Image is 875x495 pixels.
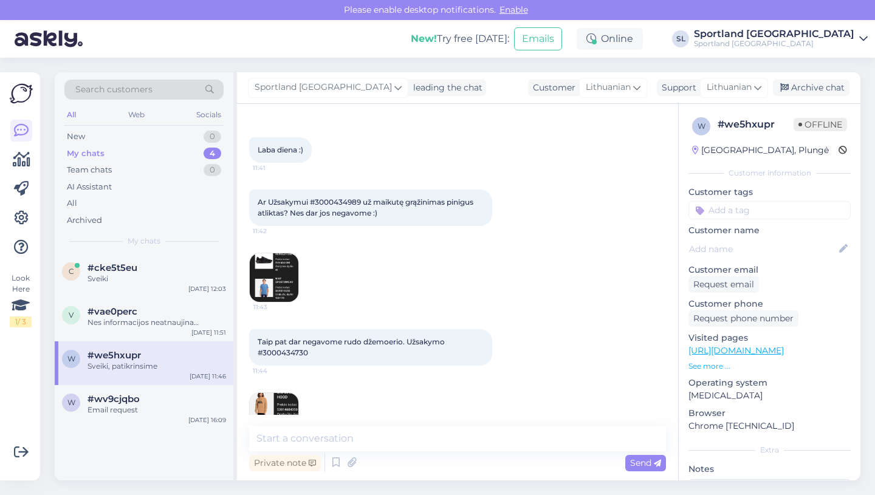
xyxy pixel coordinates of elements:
[253,366,298,375] span: 11:44
[253,227,298,236] span: 11:42
[586,81,631,94] span: Lithuanian
[688,377,851,389] p: Operating system
[75,83,153,96] span: Search customers
[411,32,509,46] div: Try free [DATE]:
[496,4,532,15] span: Enable
[688,332,851,344] p: Visited pages
[204,164,221,176] div: 0
[688,276,759,293] div: Request email
[698,121,705,131] span: w
[67,164,112,176] div: Team chats
[204,148,221,160] div: 4
[688,224,851,237] p: Customer name
[688,345,784,356] a: [URL][DOMAIN_NAME]
[67,148,105,160] div: My chats
[657,81,696,94] div: Support
[126,107,147,123] div: Web
[694,29,868,49] a: Sportland [GEOGRAPHIC_DATA]Sportland [GEOGRAPHIC_DATA]
[255,81,392,94] span: Sportland [GEOGRAPHIC_DATA]
[67,131,85,143] div: New
[10,82,33,105] img: Askly Logo
[190,372,226,381] div: [DATE] 11:46
[87,317,226,328] div: Nes informacijos neatnaujina…
[67,197,77,210] div: All
[253,163,298,172] span: 11:41
[688,389,851,402] p: [MEDICAL_DATA]
[87,273,226,284] div: Sveiki
[258,145,303,154] span: Laba diena :)
[188,284,226,293] div: [DATE] 12:03
[10,316,32,327] div: 1 / 3
[87,262,137,273] span: #cke5t5eu
[87,405,226,415] div: Email request
[694,29,854,39] div: Sportland [GEOGRAPHIC_DATA]
[67,214,102,227] div: Archived
[258,337,447,357] span: Taip pat dar negavome rudo džemoerio. Užsakymo #3000434730
[694,39,854,49] div: Sportland [GEOGRAPHIC_DATA]
[718,117,794,132] div: # we5hxupr
[67,398,75,407] span: w
[10,273,32,327] div: Look Here
[773,80,849,96] div: Archive chat
[64,107,78,123] div: All
[688,445,851,456] div: Extra
[688,264,851,276] p: Customer email
[630,457,661,468] span: Send
[411,33,437,44] b: New!
[528,81,575,94] div: Customer
[188,415,226,425] div: [DATE] 16:09
[194,107,224,123] div: Socials
[204,131,221,143] div: 0
[128,236,160,247] span: My chats
[250,393,298,442] img: Attachment
[253,302,299,312] span: 11:43
[688,168,851,179] div: Customer information
[191,328,226,337] div: [DATE] 11:51
[692,144,829,157] div: [GEOGRAPHIC_DATA], Plungė
[688,463,851,476] p: Notes
[688,310,798,327] div: Request phone number
[688,361,851,372] p: See more ...
[688,298,851,310] p: Customer phone
[67,181,112,193] div: AI Assistant
[67,354,75,363] span: w
[688,407,851,420] p: Browser
[688,420,851,432] p: Chrome [TECHNICAL_ID]
[514,27,562,50] button: Emails
[87,350,141,361] span: #we5hxupr
[707,81,752,94] span: Lithuanian
[689,242,837,256] input: Add name
[69,267,74,276] span: c
[258,197,475,217] span: Ar Užsakymui #3000434989 už maikutę grąžinimas pinigus atliktas? Nes dar jos negavome :)
[69,310,74,319] span: v
[794,118,847,131] span: Offline
[672,30,689,47] div: SL
[249,455,321,471] div: Private note
[577,28,643,50] div: Online
[688,201,851,219] input: Add a tag
[688,186,851,199] p: Customer tags
[250,253,298,302] img: Attachment
[408,81,482,94] div: leading the chat
[87,306,137,317] span: #vae0perc
[87,394,140,405] span: #wv9cjqbo
[87,361,226,372] div: Sveiki, patikrinsime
